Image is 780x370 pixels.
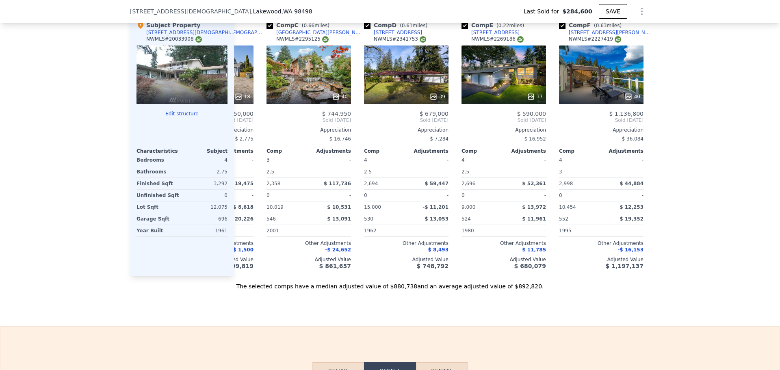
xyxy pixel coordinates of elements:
[364,127,448,133] div: Appreciation
[225,110,253,117] span: $ 850,000
[559,240,643,247] div: Other Adjustments
[303,23,314,28] span: 0.66
[364,193,367,198] span: 0
[408,190,448,201] div: -
[603,190,643,201] div: -
[559,181,573,186] span: 2,998
[461,181,475,186] span: 2,696
[461,21,527,29] div: Comp E
[559,117,643,123] span: Sold [DATE]
[364,148,406,154] div: Comp
[408,154,448,166] div: -
[420,36,426,43] img: NWMLS Logo
[146,29,237,36] div: [STREET_ADDRESS][DEMOGRAPHIC_DATA]
[461,157,465,163] span: 4
[146,36,202,43] div: NWMLS # 20033908
[332,93,348,101] div: 40
[461,225,502,236] div: 1980
[184,190,227,201] div: 0
[620,181,643,186] span: $ 44,884
[309,148,351,154] div: Adjustments
[310,154,351,166] div: -
[282,8,312,15] span: , WA 98498
[266,127,351,133] div: Appreciation
[130,276,650,290] div: The selected comps have a median adjusted value of $880,738 and an average adjusted value of $892...
[322,36,329,43] img: NWMLS Logo
[266,225,307,236] div: 2001
[559,193,562,198] span: 0
[374,29,422,36] div: [STREET_ADDRESS]
[136,21,200,29] div: Subject Property
[136,201,180,213] div: Lot Sqft
[266,166,307,177] div: 2.5
[505,190,546,201] div: -
[319,263,351,269] span: $ 861,657
[251,7,312,15] span: , Lakewood
[559,256,643,263] div: Adjusted Value
[276,36,329,43] div: NWMLS # 2295125
[603,154,643,166] div: -
[266,21,333,29] div: Comp C
[569,36,621,43] div: NWMLS # 2227419
[504,148,546,154] div: Adjustments
[364,21,431,29] div: Comp D
[606,263,643,269] span: $ 1,197,137
[364,29,422,36] a: [STREET_ADDRESS]
[617,247,643,253] span: -$ 16,153
[130,7,251,15] span: [STREET_ADDRESS][DEMOGRAPHIC_DATA]
[266,204,284,210] span: 10,019
[596,23,607,28] span: 0.63
[559,166,600,177] div: 3
[461,193,465,198] span: 0
[195,36,202,43] img: NWMLS Logo
[429,93,445,101] div: 39
[569,29,653,36] div: [STREET_ADDRESS][PERSON_NAME]
[461,148,504,154] div: Comp
[266,216,276,222] span: 546
[325,247,351,253] span: -$ 24,652
[425,181,448,186] span: $ 59,447
[266,181,280,186] span: 2,358
[559,225,600,236] div: 1995
[522,247,546,253] span: $ 11,785
[517,110,546,117] span: $ 590,000
[461,117,546,123] span: Sold [DATE]
[603,166,643,177] div: -
[230,216,253,222] span: $ 20,226
[461,256,546,263] div: Adjusted Value
[136,148,182,154] div: Characteristics
[364,225,405,236] div: 1962
[266,240,351,247] div: Other Adjustments
[461,216,471,222] span: 524
[527,93,543,101] div: 37
[266,256,351,263] div: Adjusted Value
[461,127,546,133] div: Appreciation
[428,247,448,253] span: $ 8,493
[396,23,431,28] span: ( miles)
[498,23,509,28] span: 0.22
[505,154,546,166] div: -
[233,204,253,210] span: $ 8,618
[364,216,373,222] span: 530
[505,166,546,177] div: -
[408,166,448,177] div: -
[184,201,227,213] div: 12,075
[559,21,625,29] div: Comp F
[266,157,270,163] span: 3
[408,225,448,236] div: -
[374,36,426,43] div: NWMLS # 2341753
[136,166,180,177] div: Bathrooms
[184,166,227,177] div: 2.75
[324,181,351,186] span: $ 117,736
[461,204,475,210] span: 9,000
[406,148,448,154] div: Adjustments
[364,256,448,263] div: Adjusted Value
[327,204,351,210] span: $ 10,531
[266,117,351,123] span: Sold [DATE]
[266,148,309,154] div: Comp
[364,204,381,210] span: 15,000
[182,148,227,154] div: Subject
[420,110,448,117] span: $ 679,000
[235,136,253,142] span: $ 2,775
[364,157,367,163] span: 4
